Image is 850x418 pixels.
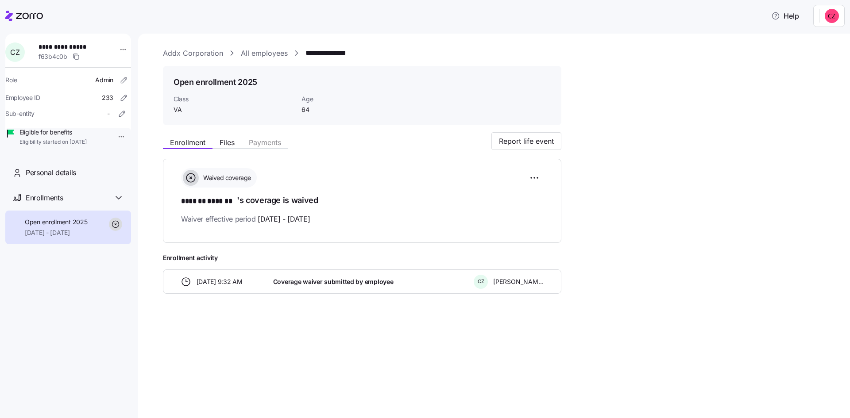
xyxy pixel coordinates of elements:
span: Employee ID [5,93,40,102]
span: Role [5,76,17,84]
span: Waiver effective period [181,214,310,225]
span: [PERSON_NAME] [493,277,544,286]
span: VA [174,105,294,114]
span: - [107,109,110,118]
a: Addx Corporation [163,48,223,59]
span: Eligible for benefits [19,128,87,137]
span: Age [301,95,390,104]
span: Class [174,95,294,104]
span: [DATE] - [DATE] [258,214,310,225]
span: 64 [301,105,390,114]
h1: Open enrollment 2025 [174,77,257,88]
span: Waived coverage [201,173,251,182]
span: Eligibility started on [DATE] [19,138,87,146]
span: Coverage waiver submitted by employee [273,277,394,286]
span: C Z [478,279,484,284]
button: Help [764,7,806,25]
span: f63b4c0b [39,52,67,61]
h1: 's coverage is waived [181,195,543,207]
a: All employees [241,48,288,59]
span: Report life event [499,136,554,146]
span: [DATE] - [DATE] [25,228,87,237]
span: Payments [249,139,281,146]
span: Help [771,11,799,21]
span: Admin [95,76,113,84]
span: Open enrollment 2025 [25,218,87,226]
span: Sub-entity [5,109,35,118]
button: Report life event [491,132,561,150]
span: Enrollments [26,192,63,203]
span: Enrollment [170,139,205,146]
span: Files [220,139,235,146]
span: C Z [10,49,19,56]
img: 9727d2863a7081a35fb3372cb5aaeec9 [825,9,839,23]
span: Enrollment activity [163,253,561,262]
span: 233 [102,93,113,102]
span: Personal details [26,167,76,178]
span: [DATE] 9:32 AM [197,277,243,286]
